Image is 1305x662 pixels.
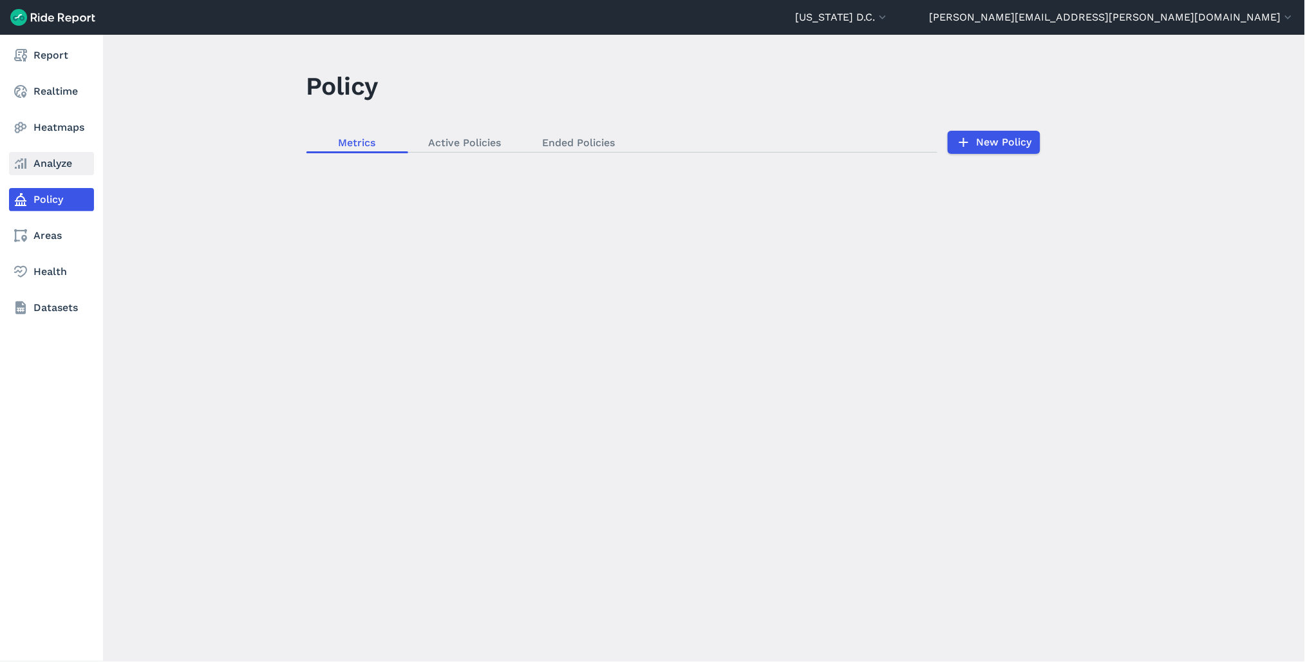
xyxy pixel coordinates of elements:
[9,152,94,175] a: Analyze
[9,188,94,211] a: Policy
[9,260,94,283] a: Health
[9,116,94,139] a: Heatmaps
[9,44,94,67] a: Report
[930,10,1295,25] button: [PERSON_NAME][EMAIL_ADDRESS][PERSON_NAME][DOMAIN_NAME]
[10,9,95,26] img: Ride Report
[9,224,94,247] a: Areas
[41,35,1305,662] div: loading
[9,80,94,103] a: Realtime
[795,10,889,25] button: [US_STATE] D.C.
[9,296,94,319] a: Datasets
